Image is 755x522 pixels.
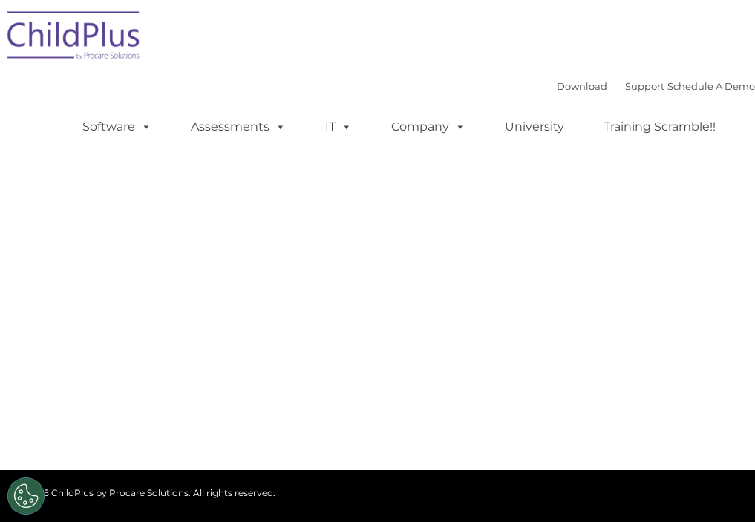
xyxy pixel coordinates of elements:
a: Download [557,80,607,92]
span: © 2025 ChildPlus by Procare Solutions. All rights reserved. [18,487,275,498]
font: | [557,80,755,92]
a: IT [310,112,367,142]
a: Company [376,112,480,142]
a: Training Scramble!! [589,112,731,142]
a: Schedule A Demo [667,80,755,92]
a: Support [625,80,664,92]
button: Cookies Settings [7,477,45,515]
a: Software [68,112,166,142]
a: University [490,112,579,142]
a: Assessments [176,112,301,142]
